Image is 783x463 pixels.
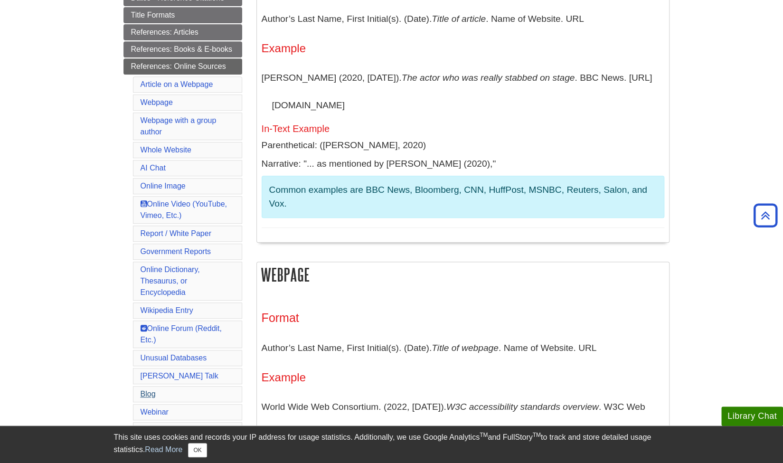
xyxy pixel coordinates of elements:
h2: Webpage [257,262,669,287]
i: The actor who was really stabbed on stage [402,73,575,83]
button: Close [188,443,207,457]
p: Common examples are BBC News, Bloomberg, CNN, HuffPost, MSNBC, Reuters, Salon, and Vox. [269,183,657,211]
a: References: Books & E-books [123,41,242,57]
i: Title of article [432,14,486,24]
button: Library Chat [721,406,783,426]
a: Whole Website [141,146,191,154]
p: World Wide Web Consortium. (2022, [DATE]). . W3C Web Accessibility Initiative. [262,393,664,448]
a: Online Video (YouTube, Vimeo, Etc.) [141,200,227,219]
a: Unusual Databases [141,354,207,362]
sup: TM [480,432,488,438]
a: References: Online Sources [123,58,242,75]
i: Title of webpage [432,343,499,353]
a: Title Formats [123,7,242,23]
a: Article on a Webpage [141,80,213,88]
p: Author’s Last Name, First Initial(s). (Date). . Name of Website. URL [262,5,664,33]
sup: TM [533,432,541,438]
a: Government Reports [141,247,211,255]
a: References: Articles [123,24,242,40]
i: W3C accessibility standards overview [446,402,599,412]
a: Webinar [141,408,169,416]
h5: In-Text Example [262,123,664,134]
h3: Format [262,311,664,325]
a: Webpage with a group author [141,116,217,136]
a: [PERSON_NAME] Talk [141,372,218,380]
a: Report / White Paper [141,229,211,237]
h4: Example [262,42,664,55]
p: Parenthetical: ([PERSON_NAME], 2020) [262,139,664,152]
p: Author’s Last Name, First Initial(s). (Date). . Name of Website. URL [262,334,664,362]
p: [PERSON_NAME] (2020, [DATE]). . BBC News. [URL][DOMAIN_NAME] [262,64,664,119]
h4: Example [262,371,664,384]
a: Wikipedia Entry [141,306,193,314]
p: Narrative: "... as mentioned by [PERSON_NAME] (2020)," [262,157,664,171]
a: Online Dictionary, Thesaurus, or Encyclopedia [141,265,200,296]
a: Online Forum (Reddit, Etc.) [141,324,222,344]
a: Blog [141,390,156,398]
div: This site uses cookies and records your IP address for usage statistics. Additionally, we use Goo... [114,432,670,457]
a: Webpage [141,98,173,106]
a: Read More [145,445,182,454]
a: Back to Top [750,209,781,222]
a: Online Image [141,182,186,190]
a: AI Chat [141,164,166,172]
